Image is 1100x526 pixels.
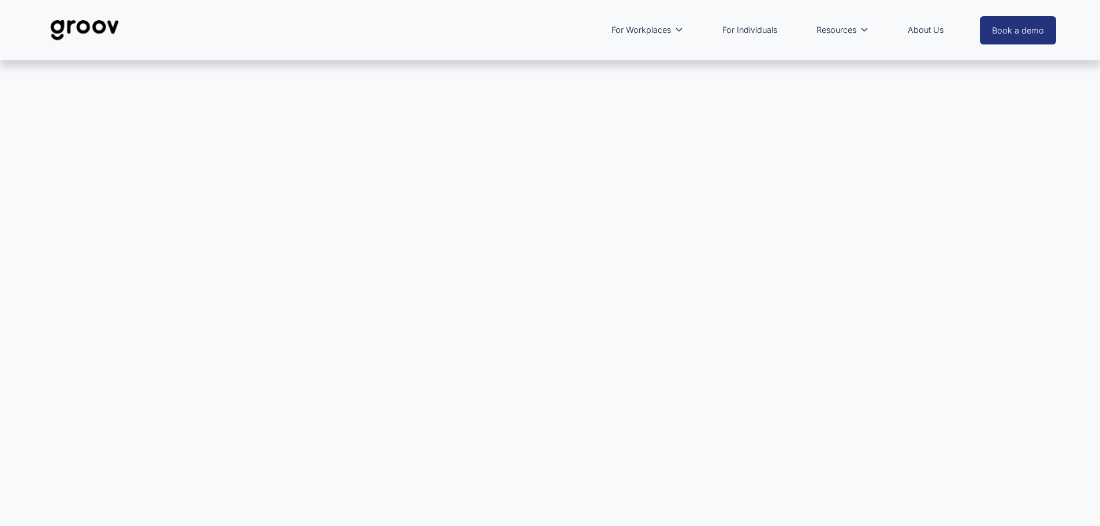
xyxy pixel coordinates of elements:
[980,16,1056,44] a: Book a demo
[611,23,671,38] span: For Workplaces
[816,23,856,38] span: Resources
[902,17,949,43] a: About Us
[606,17,689,43] a: folder dropdown
[811,17,875,43] a: folder dropdown
[44,11,125,49] img: Groov | Unlock Human Potential at Work and in Life
[717,17,783,43] a: For Individuals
